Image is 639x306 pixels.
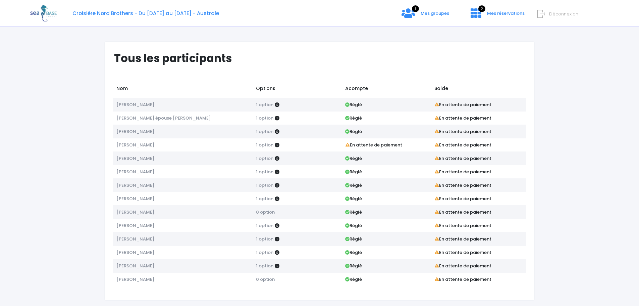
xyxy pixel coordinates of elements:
[434,263,491,269] strong: En attente de paiement
[116,142,154,148] span: [PERSON_NAME]
[256,115,273,121] span: 1 option
[116,169,154,175] span: [PERSON_NAME]
[116,222,154,229] span: [PERSON_NAME]
[412,5,419,12] span: 1
[116,263,154,269] span: [PERSON_NAME]
[434,276,491,282] strong: En attente de paiement
[256,169,273,175] span: 1 option
[345,115,362,121] strong: Réglé
[256,222,273,229] span: 1 option
[434,236,491,242] strong: En attente de paiement
[465,12,529,19] a: 2 Mes réservations
[434,222,491,229] strong: En attente de paiement
[345,209,362,215] strong: Réglé
[253,82,342,98] td: Options
[256,142,273,148] span: 1 option
[256,276,275,282] span: 0 option
[345,142,402,148] strong: En attente de paiement
[256,249,273,256] span: 1 option
[434,249,491,256] strong: En attente de paiement
[256,236,273,242] span: 1 option
[116,249,154,256] span: [PERSON_NAME]
[421,10,449,16] span: Mes groupes
[345,128,362,135] strong: Réglé
[434,155,491,162] strong: En attente de paiement
[345,155,362,162] strong: Réglé
[116,236,154,242] span: [PERSON_NAME]
[434,115,491,121] strong: En attente de paiement
[434,209,491,215] strong: En attente de paiement
[116,209,154,215] span: [PERSON_NAME]
[345,249,362,256] strong: Réglé
[345,222,362,229] strong: Réglé
[256,263,273,269] span: 1 option
[434,142,491,148] strong: En attente de paiement
[345,101,362,108] strong: Réglé
[116,101,154,108] span: [PERSON_NAME]
[549,11,578,17] span: Déconnexion
[116,182,154,188] span: [PERSON_NAME]
[256,128,273,135] span: 1 option
[434,101,491,108] strong: En attente de paiement
[434,169,491,175] strong: En attente de paiement
[345,169,362,175] strong: Réglé
[345,195,362,202] strong: Réglé
[256,182,273,188] span: 1 option
[345,276,362,282] strong: Réglé
[345,182,362,188] strong: Réglé
[434,195,491,202] strong: En attente de paiement
[434,128,491,135] strong: En attente de paiement
[434,182,491,188] strong: En attente de paiement
[256,209,275,215] span: 0 option
[396,12,455,19] a: 1 Mes groupes
[116,195,154,202] span: [PERSON_NAME]
[345,236,362,242] strong: Réglé
[72,10,219,17] span: Croisière Nord Brothers - Du [DATE] au [DATE] - Australe
[116,128,154,135] span: [PERSON_NAME]
[256,101,273,108] span: 1 option
[116,115,211,121] span: [PERSON_NAME] épouse [PERSON_NAME]
[116,155,154,162] span: [PERSON_NAME]
[478,5,485,12] span: 2
[114,52,531,65] h1: Tous les participants
[256,195,273,202] span: 1 option
[345,263,362,269] strong: Réglé
[431,82,526,98] td: Solde
[256,155,273,162] span: 1 option
[342,82,431,98] td: Acompte
[113,82,253,98] td: Nom
[116,276,154,282] span: [PERSON_NAME]
[487,10,525,16] span: Mes réservations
